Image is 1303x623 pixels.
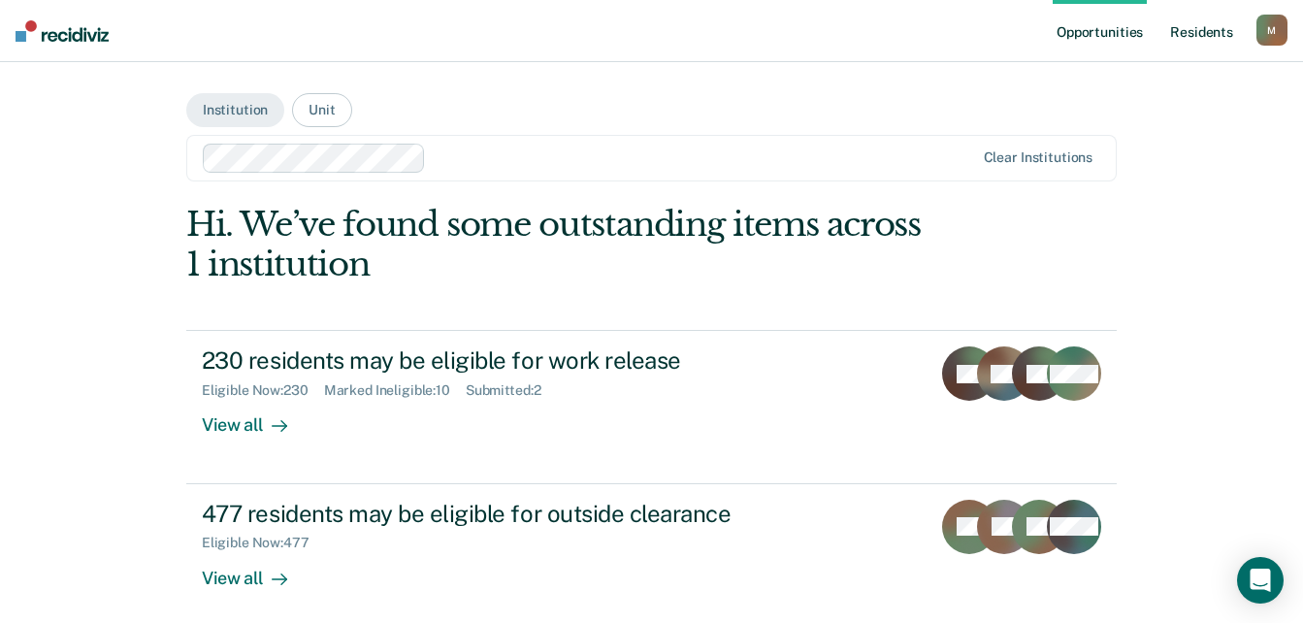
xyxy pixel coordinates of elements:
[292,93,351,127] button: Unit
[202,346,883,375] div: 230 residents may be eligible for work release
[984,149,1093,166] div: Clear institutions
[466,382,557,399] div: Submitted : 2
[202,382,324,399] div: Eligible Now : 230
[202,551,310,589] div: View all
[186,330,1117,483] a: 230 residents may be eligible for work releaseEligible Now:230Marked Ineligible:10Submitted:2View...
[324,382,466,399] div: Marked Ineligible : 10
[202,535,325,551] div: Eligible Now : 477
[186,205,930,284] div: Hi. We’ve found some outstanding items across 1 institution
[1256,15,1287,46] button: M
[186,93,284,127] button: Institution
[16,20,109,42] img: Recidiviz
[1237,557,1284,604] div: Open Intercom Messenger
[202,399,310,437] div: View all
[202,500,883,528] div: 477 residents may be eligible for outside clearance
